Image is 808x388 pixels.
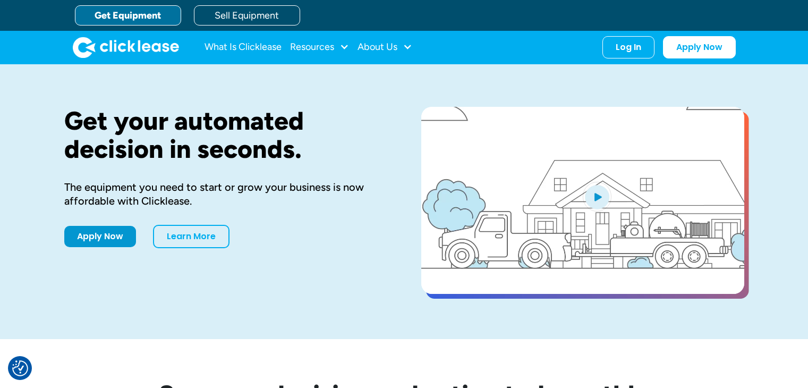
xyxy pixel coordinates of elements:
[73,37,179,58] img: Clicklease logo
[358,37,412,58] div: About Us
[64,107,387,163] h1: Get your automated decision in seconds.
[12,360,28,376] button: Consent Preferences
[64,180,387,208] div: The equipment you need to start or grow your business is now affordable with Clicklease.
[616,42,641,53] div: Log In
[153,225,229,248] a: Learn More
[583,182,611,212] img: Blue play button logo on a light blue circular background
[64,226,136,247] a: Apply Now
[73,37,179,58] a: home
[663,36,736,58] a: Apply Now
[290,37,349,58] div: Resources
[12,360,28,376] img: Revisit consent button
[205,37,282,58] a: What Is Clicklease
[421,107,744,294] a: open lightbox
[194,5,300,26] a: Sell Equipment
[75,5,181,26] a: Get Equipment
